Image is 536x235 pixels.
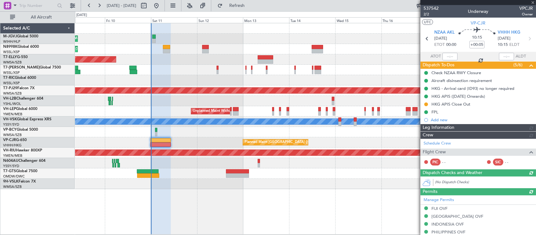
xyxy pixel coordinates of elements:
[498,36,511,42] span: [DATE]
[431,94,485,99] div: HKG APIS ([DATE] Onwards)
[431,117,533,123] div: Add new
[245,138,349,147] div: Planned Maint [GEOGRAPHIC_DATA] ([GEOGRAPHIC_DATA] Intl)
[509,42,519,48] span: ELDT
[3,112,22,117] a: YMEN/MEB
[19,1,55,10] input: Trip Number
[3,184,22,189] a: WMSA/SZB
[434,36,447,42] span: [DATE]
[3,180,19,183] span: 9H-VSLK
[3,55,17,59] span: T7-ELLY
[3,117,17,121] span: VH-VSK
[3,153,22,158] a: YMEN/MEB
[3,138,27,142] a: VP-CJRG-650
[3,149,16,152] span: VH-RIU
[431,78,492,83] div: Aircraft disinsection requirement
[422,19,433,25] button: UTC
[498,42,508,48] span: 10:15
[498,30,520,36] span: VHHH HKG
[513,62,522,68] span: (5/6)
[3,174,25,179] a: OMDW/DWC
[3,76,36,80] a: T7-RICGlobal 6000
[431,86,514,91] div: HKG - Arrival card (ID93) no longer required
[16,15,66,19] span: All Aircraft
[3,138,16,142] span: VP-CJR
[472,35,482,41] span: 10:15
[431,109,438,115] div: FPL
[335,17,382,23] div: Wed 15
[3,91,22,96] a: WMSA/SZB
[431,101,470,107] div: HKG APIS Close Out
[382,17,428,23] div: Thu 16
[197,17,243,23] div: Sun 12
[3,117,51,121] a: VH-VSKGlobal Express XRS
[76,13,87,18] div: [DATE]
[431,70,481,75] div: Check NZAA RWY Closure
[434,42,445,48] span: ETOT
[468,8,489,15] div: Underway
[471,20,486,26] span: VP-CJR
[3,128,17,132] span: VP-BCY
[3,45,18,49] span: N8998K
[3,107,37,111] a: VH-LEPGlobal 6000
[3,143,22,148] a: VHHH/HKG
[3,66,40,69] span: T7-[PERSON_NAME]
[516,53,526,60] span: ALDT
[3,76,15,80] span: T7-RIC
[3,60,22,65] a: WMSA/SZB
[3,97,43,101] a: VH-L2BChallenger 604
[214,1,252,11] button: Refresh
[430,53,441,60] span: ATOT
[107,3,136,8] span: [DATE] - [DATE]
[3,66,61,69] a: T7-[PERSON_NAME]Global 7500
[3,133,22,137] a: WMSA/SZB
[3,86,35,90] a: T7-PJ29Falcon 7X
[519,12,533,17] span: Owner
[3,169,37,173] a: T7-GTSGlobal 7500
[3,45,39,49] a: N8998KGlobal 6000
[3,55,28,59] a: T7-ELLYG-550
[3,81,20,85] a: WSSL/XSP
[105,17,151,23] div: Fri 10
[3,180,36,183] a: 9H-VSLKFalcon 7X
[3,39,20,44] a: WIHH/HLP
[423,62,454,69] span: Dispatch To-Dos
[243,17,289,23] div: Mon 13
[3,50,20,54] a: WSSL/XSP
[151,17,197,23] div: Sat 11
[3,107,16,111] span: VH-LEP
[446,42,456,48] span: 00:00
[3,159,19,163] span: N604AU
[193,107,271,116] div: Unplanned Maint Wichita (Wichita Mid-continent)
[3,159,46,163] a: N604AUChallenger 604
[59,17,105,23] div: Thu 9
[3,122,19,127] a: YSSY/SYD
[3,35,38,38] a: M-JGVJGlobal 5000
[7,12,68,22] button: All Aircraft
[434,30,455,36] span: NZAA AKL
[519,5,533,12] span: VPCJR
[424,12,439,17] span: 2/2
[224,3,250,8] span: Refresh
[3,97,16,101] span: VH-L2B
[3,149,42,152] a: VH-RIUHawker 800XP
[3,35,17,38] span: M-JGVJ
[3,86,17,90] span: T7-PJ29
[3,101,21,106] a: YSHL/WOL
[424,5,439,12] span: 537542
[3,128,38,132] a: VP-BCYGlobal 5000
[3,70,20,75] a: WSSL/XSP
[289,17,335,23] div: Tue 14
[3,164,19,168] a: YSSY/SYD
[3,169,16,173] span: T7-GTS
